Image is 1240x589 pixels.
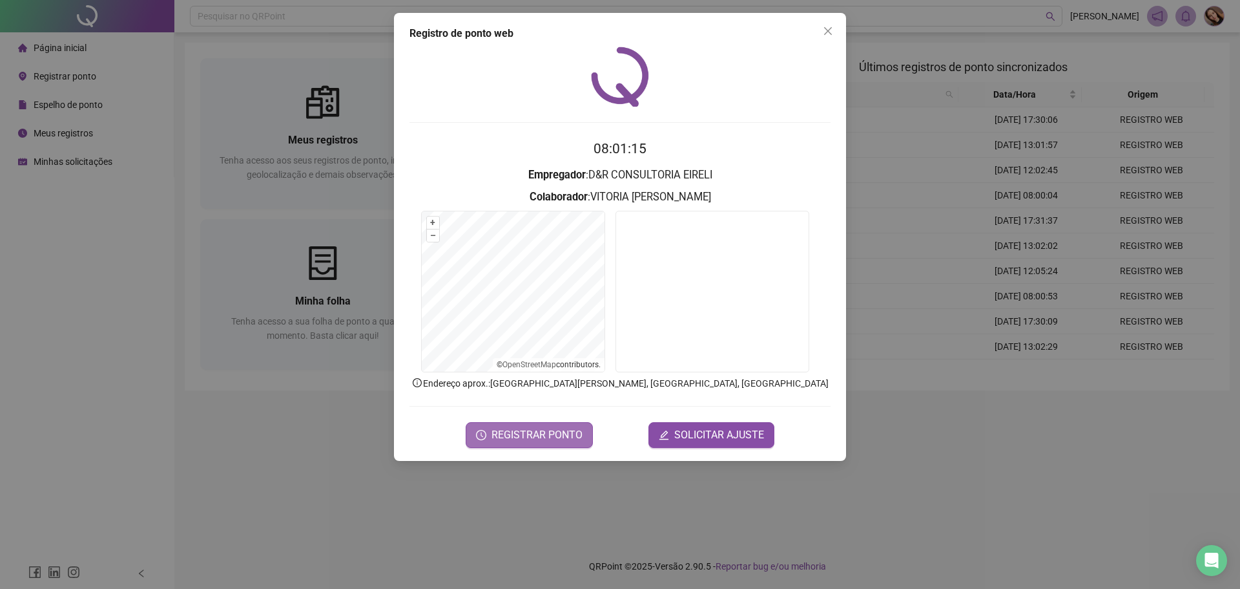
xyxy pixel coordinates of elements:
[659,430,669,440] span: edit
[591,47,649,107] img: QRPoint
[823,26,833,36] span: close
[476,430,486,440] span: clock-circle
[409,26,831,41] div: Registro de ponto web
[818,21,838,41] button: Close
[409,167,831,184] h3: : D&R CONSULTORIA EIRELI
[466,422,593,448] button: REGISTRAR PONTO
[491,427,583,443] span: REGISTRAR PONTO
[594,141,646,156] time: 08:01:15
[1196,545,1227,576] div: Open Intercom Messenger
[530,191,588,203] strong: Colaborador
[497,360,601,369] li: © contributors.
[648,422,774,448] button: editSOLICITAR AJUSTE
[409,189,831,206] h3: : VITORIA [PERSON_NAME]
[427,230,439,242] button: –
[409,376,831,391] p: Endereço aprox. : [GEOGRAPHIC_DATA][PERSON_NAME], [GEOGRAPHIC_DATA], [GEOGRAPHIC_DATA]
[411,377,423,389] span: info-circle
[502,360,556,369] a: OpenStreetMap
[427,217,439,229] button: +
[528,169,586,181] strong: Empregador
[674,427,764,443] span: SOLICITAR AJUSTE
